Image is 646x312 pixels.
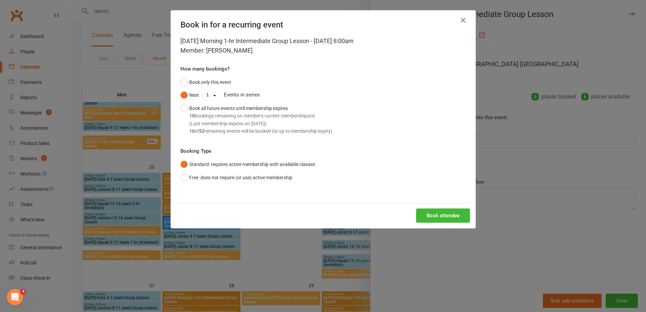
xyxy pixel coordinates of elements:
span: 4 [21,289,26,294]
button: Next [180,89,199,102]
div: Book all future events until membership expires [189,105,334,135]
button: Book all future events until membership expires10bookings remaining on member's current membershi... [180,102,334,138]
strong: 52 [199,128,204,134]
button: Close [458,15,469,26]
div: bookings remaining on member's current memberships(s) (Last membership expires on [DATE]) of rema... [189,112,334,135]
label: Booking Type [180,147,211,155]
div: Events in series [180,89,466,102]
button: Free: does not require (or use) active membership [180,171,292,184]
button: Standard: requires active membership with available classes [180,158,315,171]
div: [DATE] Morning 1-hr Intermediate Group Lesson - [DATE] 8:00am Member: [PERSON_NAME] [180,36,466,55]
button: Book attendee [416,208,470,223]
label: How many bookings? [180,65,230,73]
iframe: Intercom live chat [7,289,23,305]
strong: 10 [189,113,195,118]
button: Book only this event [180,76,231,89]
strong: 10 [189,128,195,134]
h4: Book in for a recurring event [180,20,466,30]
